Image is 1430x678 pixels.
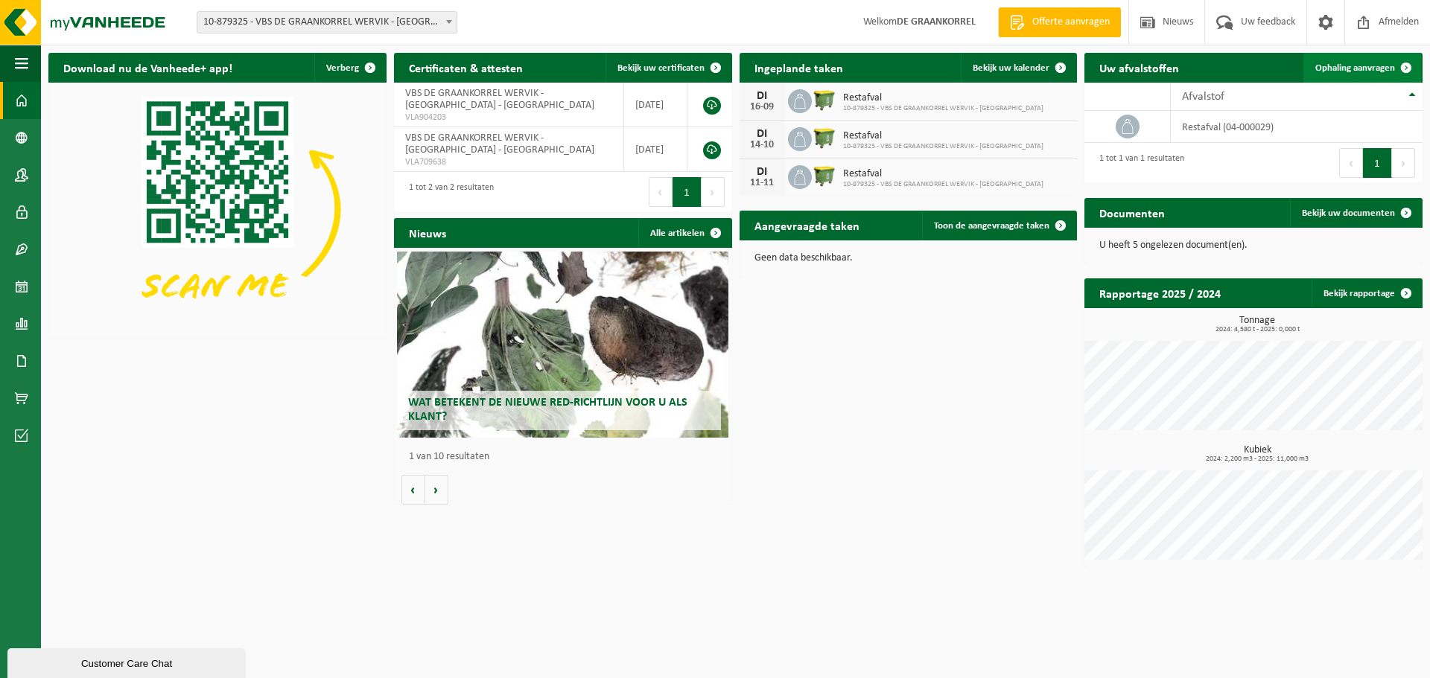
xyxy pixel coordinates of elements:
[843,142,1043,151] span: 10-879325 - VBS DE GRAANKORREL WERVIK - [GEOGRAPHIC_DATA]
[1339,148,1363,178] button: Previous
[624,83,687,127] td: [DATE]
[1171,111,1423,143] td: restafval (04-000029)
[405,112,613,124] span: VLA904203
[48,83,387,336] img: Download de VHEPlus App
[1312,278,1421,308] a: Bekijk rapportage
[606,53,731,83] a: Bekijk uw certificaten
[1302,208,1395,218] span: Bekijk uw documenten
[397,252,728,438] a: Wat betekent de nieuwe RED-richtlijn voor u als klant?
[747,128,777,140] div: DI
[740,211,874,240] h2: Aangevraagde taken
[998,7,1121,37] a: Offerte aanvragen
[617,63,705,73] span: Bekijk uw certificaten
[48,53,247,82] h2: Download nu de Vanheede+ app!
[7,645,249,678] iframe: chat widget
[747,90,777,102] div: DI
[897,16,976,28] strong: DE GRAANKORREL
[961,53,1075,83] a: Bekijk uw kalender
[394,53,538,82] h2: Certificaten & attesten
[408,397,687,423] span: Wat betekent de nieuwe RED-richtlijn voor u als klant?
[1290,198,1421,228] a: Bekijk uw documenten
[1084,53,1194,82] h2: Uw afvalstoffen
[973,63,1049,73] span: Bekijk uw kalender
[409,452,725,462] p: 1 van 10 resultaten
[405,156,613,168] span: VLA709638
[843,130,1043,142] span: Restafval
[747,102,777,112] div: 16-09
[673,177,702,207] button: 1
[1315,63,1395,73] span: Ophaling aanvragen
[624,127,687,172] td: [DATE]
[1099,240,1408,251] p: U heeft 5 ongelezen document(en).
[1303,53,1421,83] a: Ophaling aanvragen
[1392,148,1415,178] button: Next
[1084,278,1236,307] h2: Rapportage 2025 / 2024
[405,88,594,111] span: VBS DE GRAANKORREL WERVIK - [GEOGRAPHIC_DATA] - [GEOGRAPHIC_DATA]
[934,221,1049,231] span: Toon de aangevraagde taken
[1029,15,1113,30] span: Offerte aanvragen
[1092,455,1423,463] span: 2024: 2,200 m3 - 2025: 11,000 m3
[740,53,858,82] h2: Ingeplande taken
[1363,148,1392,178] button: 1
[843,180,1043,189] span: 10-879325 - VBS DE GRAANKORREL WERVIK - [GEOGRAPHIC_DATA]
[812,163,837,188] img: WB-1100-HPE-GN-50
[812,87,837,112] img: WB-1100-HPE-GN-50
[1092,326,1423,333] span: 2024: 4,580 t - 2025: 0,000 t
[197,12,457,33] span: 10-879325 - VBS DE GRAANKORREL WERVIK - MAGDALENASTRAAT - 8940 WERVIK, MAGDALENASTRAAT 29
[843,104,1043,113] span: 10-879325 - VBS DE GRAANKORREL WERVIK - [GEOGRAPHIC_DATA]
[326,63,359,73] span: Verberg
[1092,316,1423,333] h3: Tonnage
[812,125,837,150] img: WB-1100-HPE-GN-50
[1084,198,1180,227] h2: Documenten
[405,132,594,156] span: VBS DE GRAANKORREL WERVIK - [GEOGRAPHIC_DATA] - [GEOGRAPHIC_DATA]
[1092,445,1423,463] h3: Kubiek
[649,177,673,207] button: Previous
[747,178,777,188] div: 11-11
[401,176,494,208] div: 1 tot 2 van 2 resultaten
[394,218,461,247] h2: Nieuws
[1182,91,1224,103] span: Afvalstof
[638,218,731,248] a: Alle artikelen
[843,168,1043,180] span: Restafval
[747,166,777,178] div: DI
[747,140,777,150] div: 14-10
[702,177,725,207] button: Next
[754,253,1063,263] p: Geen data beschikbaar.
[922,211,1075,240] a: Toon de aangevraagde taken
[425,475,448,505] button: Volgende
[401,475,425,505] button: Vorige
[843,92,1043,104] span: Restafval
[314,53,385,83] button: Verberg
[1092,147,1184,179] div: 1 tot 1 van 1 resultaten
[197,11,457,33] span: 10-879325 - VBS DE GRAANKORREL WERVIK - MAGDALENASTRAAT - 8940 WERVIK, MAGDALENASTRAAT 29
